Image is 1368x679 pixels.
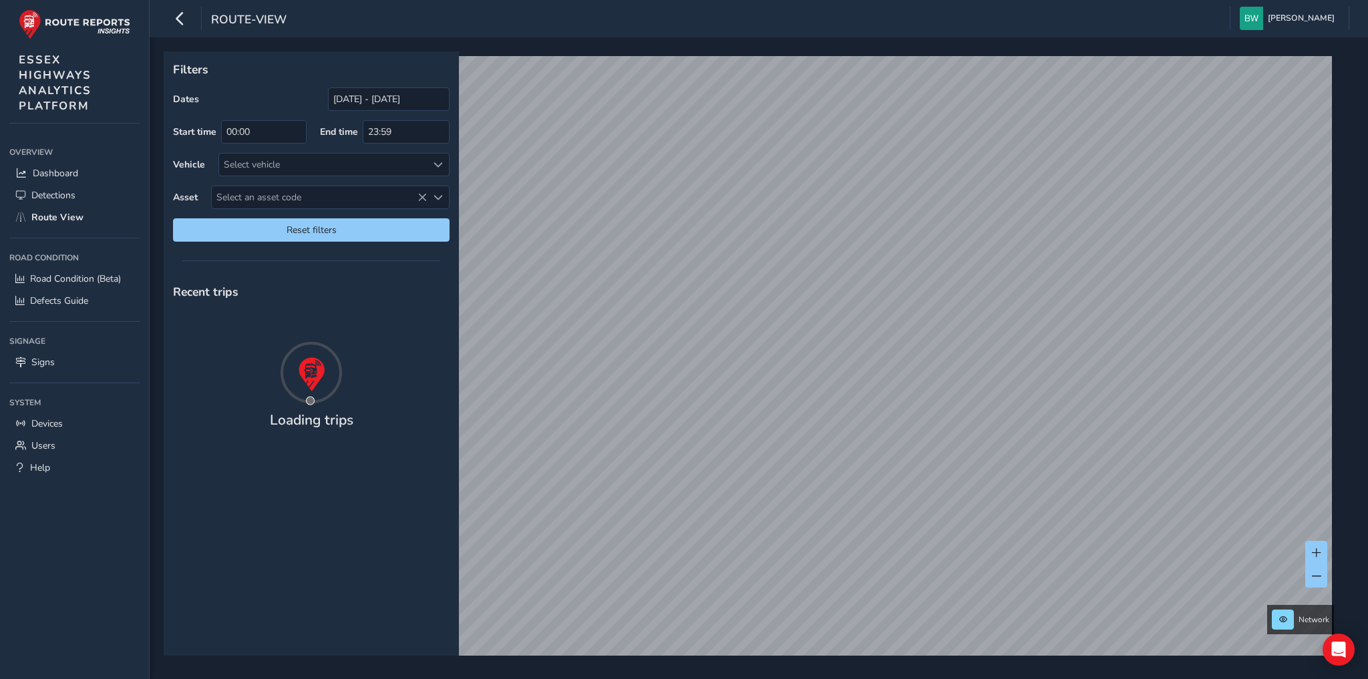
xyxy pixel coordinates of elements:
[19,52,92,114] span: ESSEX HIGHWAYS ANALYTICS PLATFORM
[219,154,427,176] div: Select vehicle
[31,189,75,202] span: Detections
[9,206,140,228] a: Route View
[173,284,238,300] span: Recent trips
[9,142,140,162] div: Overview
[9,457,140,479] a: Help
[9,435,140,457] a: Users
[33,167,78,180] span: Dashboard
[173,191,198,204] label: Asset
[270,412,353,429] h4: Loading trips
[9,268,140,290] a: Road Condition (Beta)
[9,248,140,268] div: Road Condition
[1240,7,1263,30] img: diamond-layout
[9,351,140,373] a: Signs
[30,272,121,285] span: Road Condition (Beta)
[168,56,1332,671] canvas: Map
[9,331,140,351] div: Signage
[30,294,88,307] span: Defects Guide
[1323,634,1355,666] div: Open Intercom Messenger
[31,417,63,430] span: Devices
[1268,7,1335,30] span: [PERSON_NAME]
[212,186,427,208] span: Select an asset code
[9,290,140,312] a: Defects Guide
[320,126,358,138] label: End time
[173,93,199,105] label: Dates
[31,356,55,369] span: Signs
[1299,614,1329,625] span: Network
[19,9,130,39] img: rr logo
[9,393,140,413] div: System
[1240,7,1339,30] button: [PERSON_NAME]
[211,11,287,30] span: route-view
[173,218,450,242] button: Reset filters
[31,439,55,452] span: Users
[173,61,450,78] p: Filters
[427,186,449,208] div: Select an asset code
[183,224,440,236] span: Reset filters
[31,211,83,224] span: Route View
[9,162,140,184] a: Dashboard
[173,126,216,138] label: Start time
[9,413,140,435] a: Devices
[9,184,140,206] a: Detections
[30,461,50,474] span: Help
[173,158,205,171] label: Vehicle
